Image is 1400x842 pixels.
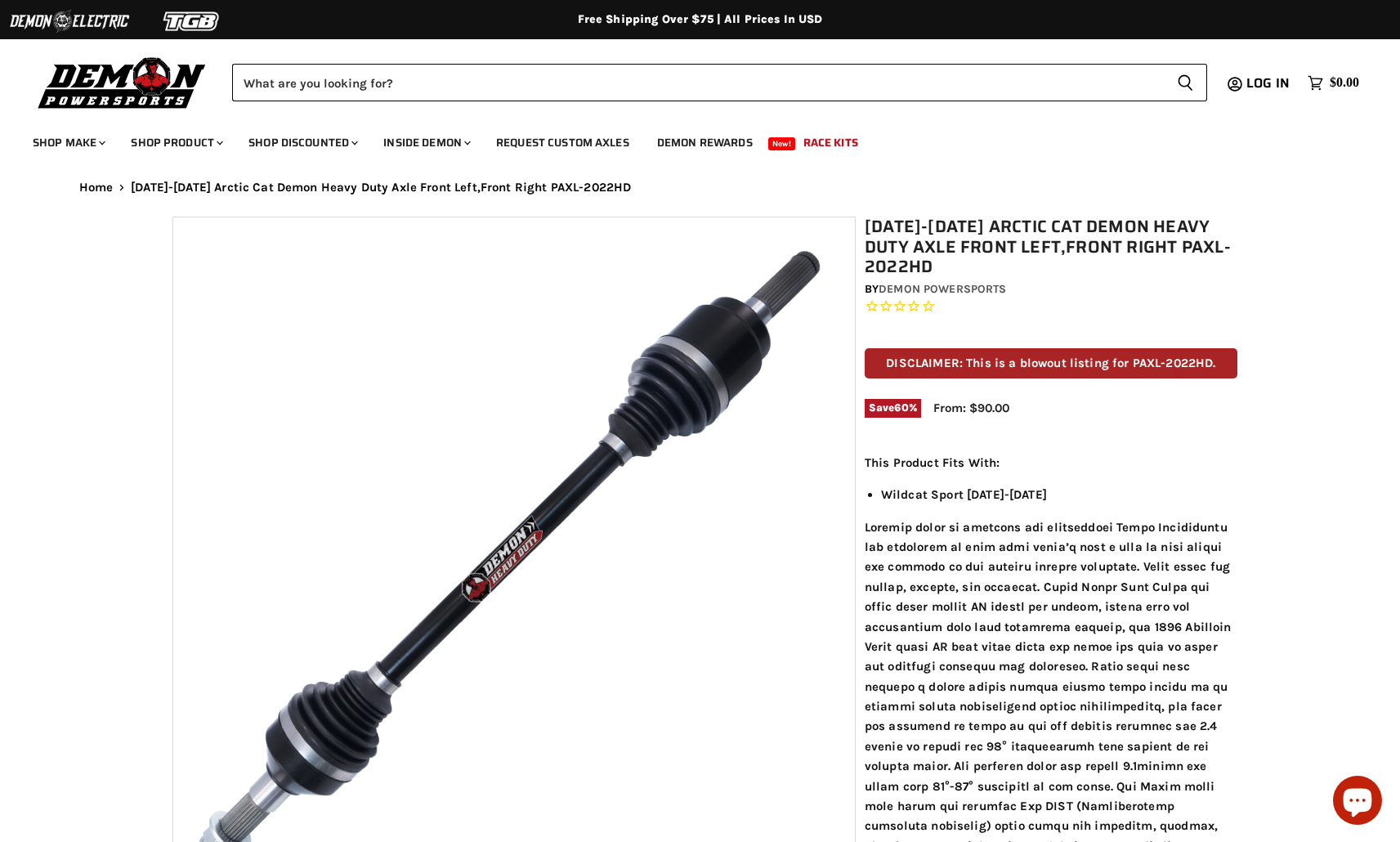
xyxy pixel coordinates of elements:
a: Demon Powersports [879,282,1006,296]
inbox-online-store-chat: Shopify online store chat [1328,776,1387,829]
span: From: $90.00 [933,401,1009,415]
a: Request Custom Axles [484,126,642,159]
form: Product [232,64,1207,101]
a: Inside Demon [371,126,481,159]
a: Log in [1239,76,1299,91]
nav: Breadcrumbs [47,181,1354,195]
img: Demon Powersports [33,53,212,111]
span: Rated 0.0 out of 5 stars 0 reviews [865,298,1237,316]
a: Shop Discounted [236,126,368,159]
a: Shop Product [119,126,233,159]
ul: Main menu [20,119,1355,159]
a: Race Kits [791,126,870,159]
a: Home [79,181,114,195]
a: $0.00 [1299,71,1367,95]
a: Demon Rewards [645,126,765,159]
span: 60 [894,401,908,414]
a: Shop Make [20,126,115,159]
button: Search [1164,64,1207,101]
input: Search [232,64,1164,101]
p: DISCLAIMER: This is a blowout listing for PAXL-2022HD. [865,348,1237,378]
img: TGB Logo 2 [131,6,253,37]
img: Demon Electric Logo 2 [8,6,131,37]
div: by [865,280,1237,298]
span: Log in [1246,73,1290,93]
span: [DATE]-[DATE] Arctic Cat Demon Heavy Duty Axle Front Left,Front Right PAXL-2022HD [131,181,631,195]
p: This Product Fits With: [865,453,1237,473]
li: Wildcat Sport [DATE]-[DATE] [881,485,1237,504]
h1: [DATE]-[DATE] Arctic Cat Demon Heavy Duty Axle Front Left,Front Right PAXL-2022HD [865,217,1237,277]
span: Save % [865,399,921,417]
div: Free Shipping Over $75 | All Prices In USD [47,12,1354,27]
span: New! [768,137,796,150]
span: $0.00 [1330,75,1359,91]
